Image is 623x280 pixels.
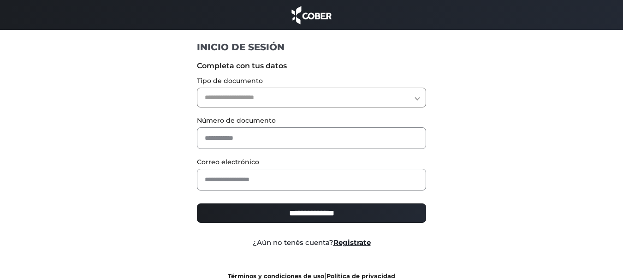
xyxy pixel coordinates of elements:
[190,238,433,248] div: ¿Aún no tenés cuenta?
[289,5,334,25] img: cober_marca.png
[197,41,426,53] h1: INICIO DE SESIÓN
[197,76,426,86] label: Tipo de documento
[326,273,395,280] a: Política de privacidad
[228,273,324,280] a: Términos y condiciones de uso
[197,60,426,71] label: Completa con tus datos
[333,238,371,247] a: Registrate
[197,157,426,167] label: Correo electrónico
[197,116,426,125] label: Número de documento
